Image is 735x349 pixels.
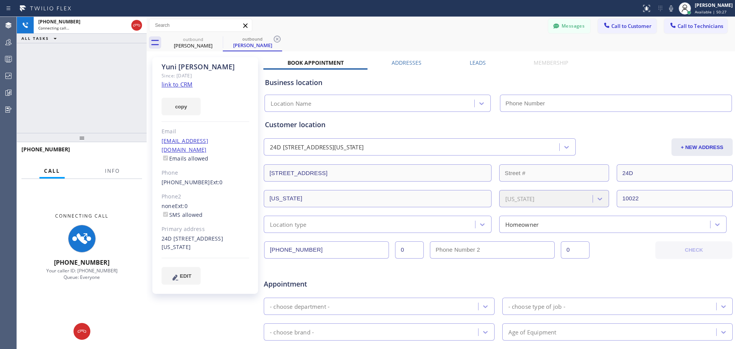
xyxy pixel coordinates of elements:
[162,71,249,80] div: Since: [DATE]
[180,273,191,279] span: EDIT
[500,95,732,112] input: Phone Number
[164,34,222,51] div: Yuni Kim-horkanbach
[534,59,568,66] label: Membership
[505,220,539,229] div: Homeowner
[270,302,330,311] div: - choose department -
[164,42,222,49] div: [PERSON_NAME]
[270,143,364,152] div: 24D [STREET_ADDRESS][US_STATE]
[17,34,64,43] button: ALL TASKS
[162,62,249,71] div: Yuni [PERSON_NAME]
[46,267,118,280] span: Your caller ID: [PHONE_NUMBER] Queue: Everyone
[163,212,168,217] input: SMS allowed
[287,59,344,66] label: Book Appointment
[175,202,188,210] span: Ext: 0
[666,3,676,14] button: Mute
[210,179,223,186] span: Ext: 0
[678,23,723,29] span: Call to Technicians
[224,34,281,51] div: Yuni Kim-horkanbach
[162,169,249,177] div: Phone
[162,80,193,88] a: link to CRM
[131,20,142,31] button: Hang up
[105,167,120,174] span: Info
[163,156,168,161] input: Emails allowed
[162,202,249,220] div: none
[270,328,314,336] div: - choose brand -
[271,99,312,108] div: Location Name
[695,2,733,8] div: [PERSON_NAME]
[508,328,557,336] div: Age of Equipment
[38,18,80,25] span: [PHONE_NUMBER]
[162,267,201,285] button: EDIT
[224,36,281,42] div: outbound
[655,241,732,259] button: CHECK
[55,213,108,219] span: Connecting Call
[162,192,249,201] div: Phone2
[162,155,209,162] label: Emails allowed
[264,241,389,259] input: Phone Number
[392,59,421,66] label: Addresses
[508,302,565,311] div: - choose type of job -
[671,138,733,156] button: + NEW ADDRESS
[617,190,733,207] input: ZIP
[162,179,210,186] a: [PHONE_NUMBER]
[470,59,486,66] label: Leads
[162,211,203,218] label: SMS allowed
[224,42,281,49] div: [PERSON_NAME]
[162,127,249,136] div: Email
[164,36,222,42] div: outbound
[162,137,208,153] a: [EMAIL_ADDRESS][DOMAIN_NAME]
[611,23,652,29] span: Call to Customer
[265,77,732,88] div: Business location
[395,241,424,259] input: Ext.
[54,258,109,267] span: [PHONE_NUMBER]
[264,279,419,289] span: Appointment
[598,19,657,33] button: Call to Customer
[264,190,492,207] input: City
[499,164,609,182] input: Street #
[44,167,60,174] span: Call
[39,164,65,179] button: Call
[270,220,307,229] div: Location type
[264,164,492,182] input: Address
[664,19,727,33] button: Call to Technicians
[548,19,590,33] button: Messages
[162,225,249,234] div: Primary address
[430,241,555,259] input: Phone Number 2
[21,36,49,41] span: ALL TASKS
[561,241,590,259] input: Ext. 2
[162,234,249,252] div: 24D [STREET_ADDRESS][US_STATE]
[100,164,124,179] button: Info
[149,19,252,31] input: Search
[617,164,733,182] input: Apt. #
[265,120,732,130] div: Customer location
[21,146,70,153] span: [PHONE_NUMBER]
[695,9,727,15] span: Available | 50:27
[38,25,69,31] span: Connecting call…
[162,98,201,115] button: copy
[73,323,90,340] button: Hang up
